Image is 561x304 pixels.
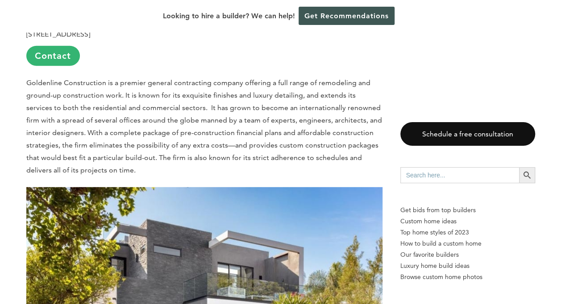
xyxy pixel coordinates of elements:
[400,238,535,249] a: How to build a custom home
[400,260,535,271] a: Luxury home build ideas
[400,271,535,283] a: Browse custom home photos
[400,216,535,227] a: Custom home ideas
[26,78,382,174] span: Goldenline Construction is a premier general contracting company offering a full range of remodel...
[299,7,395,25] a: Get Recommendations
[400,167,519,183] input: Search here...
[400,227,535,238] a: Top home styles of 2023
[26,46,80,66] a: Contact
[400,205,535,216] p: Get bids from top builders
[26,30,90,38] b: [STREET_ADDRESS]
[400,249,535,260] a: Our favorite builders
[522,170,532,180] svg: Search
[400,122,535,146] a: Schedule a free consultation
